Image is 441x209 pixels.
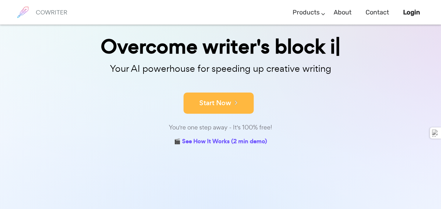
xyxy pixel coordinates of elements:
[403,8,420,16] b: Login
[45,37,396,57] div: Overcome writer's block i
[45,122,396,133] div: You're one step away - It's 100% free!
[183,93,254,114] button: Start Now
[45,61,396,76] p: Your AI powerhouse for speeding up creative writing
[174,137,267,147] a: 🎬 See How It Works (2 min demo)
[14,4,32,21] img: brand logo
[293,2,320,23] a: Products
[36,9,67,15] h6: COWRITER
[403,2,420,23] a: Login
[334,2,352,23] a: About
[366,2,389,23] a: Contact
